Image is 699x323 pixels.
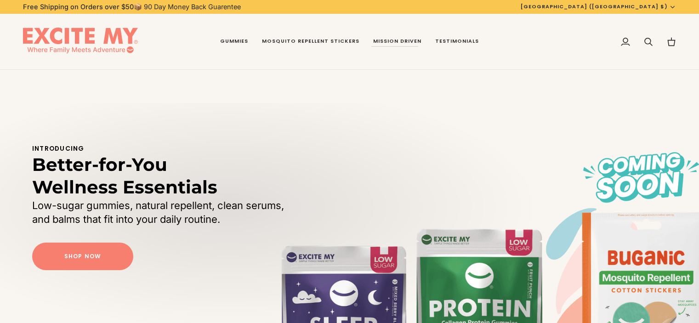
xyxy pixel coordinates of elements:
[373,38,421,45] span: Mission Driven
[213,14,255,70] a: Gummies
[514,3,683,11] button: [GEOGRAPHIC_DATA] ([GEOGRAPHIC_DATA] $)
[32,243,133,270] a: Shop Now
[23,3,134,11] strong: Free Shipping on Orders over $50
[428,14,486,70] a: Testimonials
[23,2,241,12] p: 📦 90 Day Money Back Guarentee
[262,38,359,45] span: Mosquito Repellent Stickers
[23,28,138,56] img: EXCITE MY®
[435,38,479,45] span: Testimonials
[220,38,248,45] span: Gummies
[255,14,366,70] a: Mosquito Repellent Stickers
[366,14,428,70] a: Mission Driven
